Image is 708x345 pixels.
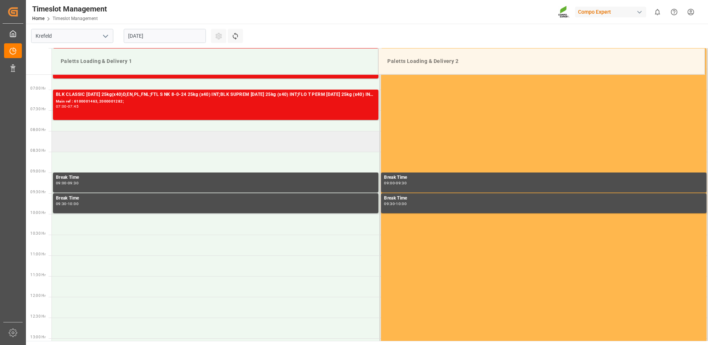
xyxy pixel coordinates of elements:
[30,190,46,194] span: 09:30 Hr
[384,181,395,185] div: 09:00
[384,54,699,68] div: Paletts Loading & Delivery 2
[67,202,68,205] div: -
[575,5,649,19] button: Compo Expert
[68,181,79,185] div: 09:30
[30,86,46,90] span: 07:00 Hr
[384,195,704,202] div: Break Time
[56,181,67,185] div: 09:00
[31,29,113,43] input: Type to search/select
[666,4,682,20] button: Help Center
[30,211,46,215] span: 10:00 Hr
[56,195,375,202] div: Break Time
[68,105,79,108] div: 07:45
[384,174,704,181] div: Break Time
[30,231,46,235] span: 10:30 Hr
[56,105,67,108] div: 07:00
[32,3,107,14] div: Timeslot Management
[395,181,396,185] div: -
[56,98,375,105] div: Main ref : 6100001463, 2000001282;
[395,202,396,205] div: -
[100,30,111,42] button: open menu
[396,181,407,185] div: 09:30
[30,273,46,277] span: 11:30 Hr
[30,169,46,173] span: 09:00 Hr
[124,29,206,43] input: DD.MM.YYYY
[575,7,646,17] div: Compo Expert
[30,314,46,318] span: 12:30 Hr
[30,252,46,256] span: 11:00 Hr
[396,202,407,205] div: 10:00
[67,105,68,108] div: -
[56,174,375,181] div: Break Time
[58,54,372,68] div: Paletts Loading & Delivery 1
[67,181,68,185] div: -
[32,16,44,21] a: Home
[68,202,79,205] div: 10:00
[56,91,375,98] div: BLK CLASSIC [DATE] 25kg(x40)D,EN,PL,FNL;FTL S NK 8-0-24 25kg (x40) INT;BLK SUPREM [DATE] 25kg (x4...
[558,6,570,19] img: Screenshot%202023-09-29%20at%2010.02.21.png_1712312052.png
[30,294,46,298] span: 12:00 Hr
[30,128,46,132] span: 08:00 Hr
[30,335,46,339] span: 13:00 Hr
[30,148,46,153] span: 08:30 Hr
[30,107,46,111] span: 07:30 Hr
[384,202,395,205] div: 09:30
[649,4,666,20] button: show 0 new notifications
[56,202,67,205] div: 09:30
